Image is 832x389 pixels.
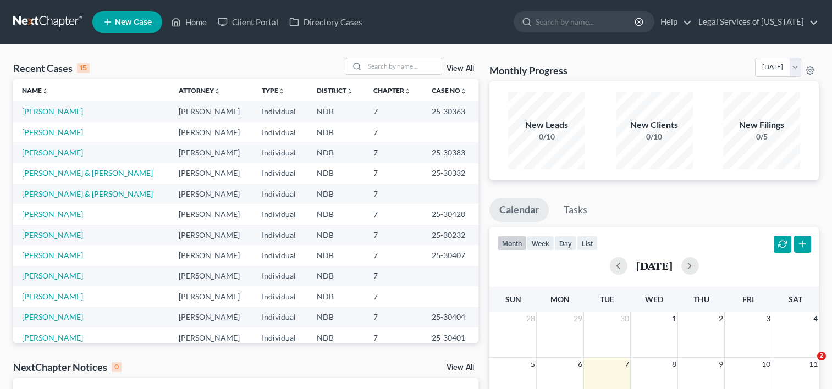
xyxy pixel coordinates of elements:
[365,122,423,142] td: 7
[554,236,577,251] button: day
[22,230,83,240] a: [PERSON_NAME]
[42,88,48,95] i: unfold_more
[170,225,253,245] td: [PERSON_NAME]
[497,236,527,251] button: month
[365,245,423,265] td: 7
[718,312,724,325] span: 2
[253,245,307,265] td: Individual
[554,198,597,222] a: Tasks
[284,12,368,32] a: Directory Cases
[170,163,253,184] td: [PERSON_NAME]
[636,260,673,271] h2: [DATE]
[624,358,630,371] span: 7
[166,12,212,32] a: Home
[423,204,478,224] td: 25-30420
[253,142,307,163] td: Individual
[22,148,83,157] a: [PERSON_NAME]
[170,101,253,121] td: [PERSON_NAME]
[365,286,423,307] td: 7
[365,266,423,286] td: 7
[423,225,478,245] td: 25-30232
[693,12,818,32] a: Legal Services of [US_STATE]
[718,358,724,371] span: 9
[170,142,253,163] td: [PERSON_NAME]
[170,204,253,224] td: [PERSON_NAME]
[447,65,474,73] a: View All
[489,64,567,77] h3: Monthly Progress
[308,184,365,204] td: NDB
[600,294,614,304] span: Tue
[404,88,411,95] i: unfold_more
[693,294,709,304] span: Thu
[817,352,826,360] span: 2
[723,131,800,142] div: 0/5
[423,245,478,265] td: 25-30407
[645,294,663,304] span: Wed
[527,236,554,251] button: week
[214,88,221,95] i: unfold_more
[13,62,90,75] div: Recent Cases
[179,86,221,95] a: Attorneyunfold_more
[170,286,253,307] td: [PERSON_NAME]
[112,362,122,372] div: 0
[308,142,365,163] td: NDB
[22,168,153,177] a: [PERSON_NAME] & [PERSON_NAME]
[671,312,677,325] span: 1
[22,292,83,301] a: [PERSON_NAME]
[765,312,772,325] span: 3
[508,119,585,131] div: New Leads
[795,352,821,378] iframe: Intercom live chat
[22,189,153,198] a: [PERSON_NAME] & [PERSON_NAME]
[460,88,467,95] i: unfold_more
[489,198,549,222] a: Calendar
[572,312,583,325] span: 29
[577,236,598,251] button: list
[308,101,365,121] td: NDB
[423,142,478,163] td: 25-30383
[619,312,630,325] span: 30
[253,286,307,307] td: Individual
[308,122,365,142] td: NDB
[308,163,365,184] td: NDB
[22,209,83,219] a: [PERSON_NAME]
[365,101,423,121] td: 7
[308,307,365,327] td: NDB
[170,307,253,327] td: [PERSON_NAME]
[671,358,677,371] span: 8
[317,86,353,95] a: Districtunfold_more
[423,101,478,121] td: 25-30363
[550,294,570,304] span: Mon
[170,245,253,265] td: [PERSON_NAME]
[22,251,83,260] a: [PERSON_NAME]
[812,312,819,325] span: 4
[253,163,307,184] td: Individual
[22,86,48,95] a: Nameunfold_more
[742,294,754,304] span: Fri
[616,131,693,142] div: 0/10
[373,86,411,95] a: Chapterunfold_more
[22,271,83,280] a: [PERSON_NAME]
[212,12,284,32] a: Client Portal
[423,163,478,184] td: 25-30332
[308,204,365,224] td: NDB
[253,184,307,204] td: Individual
[365,307,423,327] td: 7
[253,101,307,121] td: Individual
[308,327,365,348] td: NDB
[530,358,536,371] span: 5
[365,204,423,224] td: 7
[115,18,152,26] span: New Case
[308,286,365,307] td: NDB
[365,184,423,204] td: 7
[365,225,423,245] td: 7
[365,327,423,348] td: 7
[308,266,365,286] td: NDB
[308,245,365,265] td: NDB
[253,204,307,224] td: Individual
[723,119,800,131] div: New Filings
[505,294,521,304] span: Sun
[22,333,83,342] a: [PERSON_NAME]
[655,12,692,32] a: Help
[278,88,285,95] i: unfold_more
[253,225,307,245] td: Individual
